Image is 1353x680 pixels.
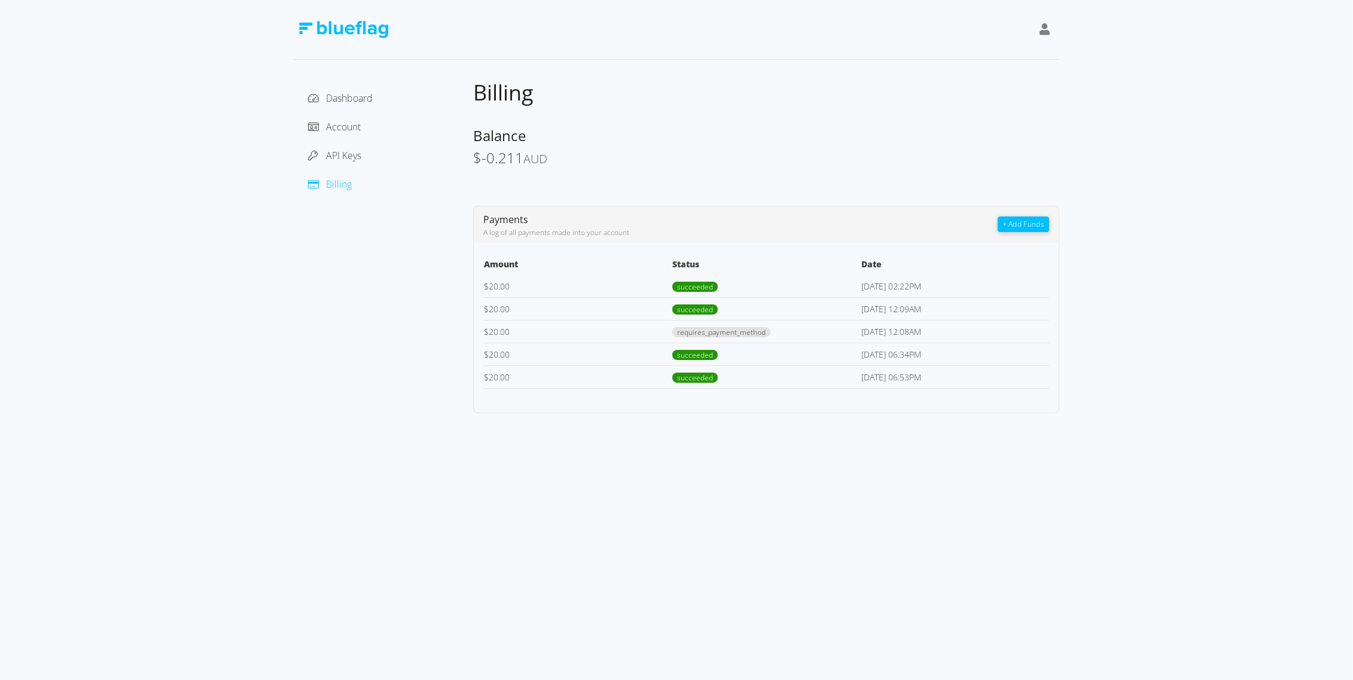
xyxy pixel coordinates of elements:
span: succeeded [672,350,718,360]
span: $ [484,371,489,383]
span: $ [484,303,489,315]
th: Amount [483,257,672,275]
div: A log of all payments made into your account [483,227,998,238]
td: 20.00 [483,343,672,365]
th: Status [672,257,860,275]
td: [DATE] 06:53PM [861,365,1049,388]
span: AUD [523,151,547,167]
td: 20.00 [483,320,672,343]
span: Balance [473,126,526,145]
td: [DATE] 12:09AM [861,297,1049,320]
img: Blue Flag Logo [298,21,388,38]
span: $ [484,326,489,337]
td: 20.00 [483,365,672,388]
span: Billing [473,78,534,107]
td: [DATE] 06:34PM [861,343,1049,365]
span: succeeded [672,373,718,383]
a: Billing [308,178,352,191]
td: [DATE] 12:08AM [861,320,1049,343]
span: API Keys [326,149,361,162]
a: Account [308,120,361,133]
th: Date [861,257,1049,275]
td: 20.00 [483,297,672,320]
span: Dashboard [326,92,373,105]
span: succeeded [672,282,718,292]
span: Account [326,120,361,133]
a: API Keys [308,149,361,162]
span: requires_payment_method [672,327,770,337]
span: Payments [483,213,528,226]
button: + Add Funds [998,216,1049,232]
a: Dashboard [308,92,373,105]
span: $ [473,148,482,167]
td: 20.00 [483,275,672,298]
span: succeeded [672,304,718,315]
td: [DATE] 02:22PM [861,275,1049,298]
span: -0.211 [482,148,523,167]
span: Billing [326,178,352,191]
span: $ [484,280,489,292]
span: $ [484,349,489,360]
